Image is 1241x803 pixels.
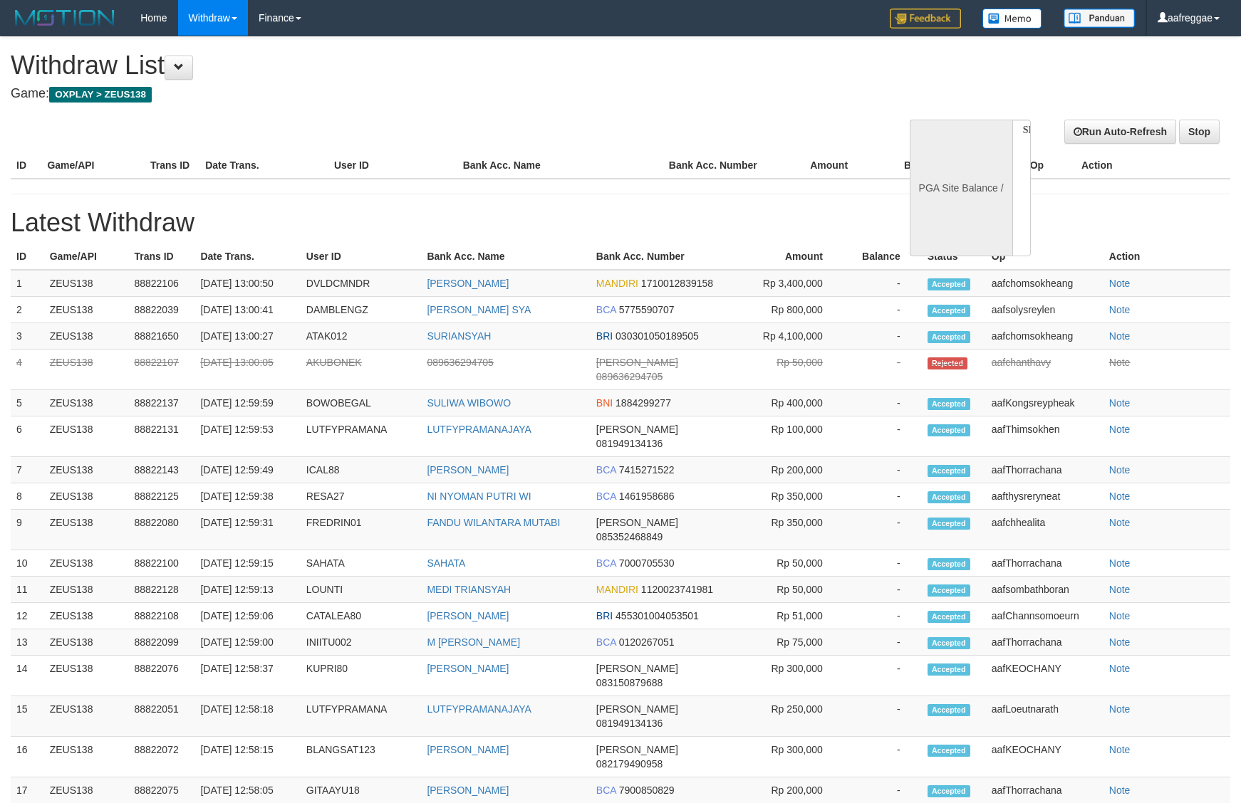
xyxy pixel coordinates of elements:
img: panduan.png [1064,9,1135,28]
th: ID [11,243,44,270]
td: ZEUS138 [44,696,129,737]
td: - [844,297,922,323]
td: ATAK012 [301,323,422,350]
td: - [844,416,922,457]
a: LUTFYPRAMANAJAYA [427,703,531,715]
td: aafthysreryneat [986,483,1104,510]
td: aafThimsokhen [986,416,1104,457]
a: NI NYOMAN PUTRI WI [427,490,531,502]
span: 081949134136 [596,438,663,449]
span: 7900850829 [619,784,675,796]
td: ZEUS138 [44,656,129,696]
td: Rp 300,000 [753,656,844,696]
a: [PERSON_NAME] [427,784,509,796]
span: 082179490958 [596,758,663,770]
a: M [PERSON_NAME] [427,636,520,648]
img: MOTION_logo.png [11,7,119,28]
td: ZEUS138 [44,457,129,483]
td: aafchomsokheang [986,323,1104,350]
td: Rp 400,000 [753,390,844,416]
th: Balance [844,243,922,270]
td: aafChannsomoeurn [986,603,1104,629]
a: SULIWA WIBOWO [427,397,511,409]
span: Accepted [928,663,970,676]
a: Note [1109,517,1131,528]
td: BLANGSAT123 [301,737,422,777]
td: aafLoeutnarath [986,696,1104,737]
a: [PERSON_NAME] SYA [427,304,531,315]
td: LUTFYPRAMANA [301,696,422,737]
a: 089636294705 [427,357,493,368]
a: Note [1109,490,1131,502]
td: - [844,550,922,577]
a: Note [1109,330,1131,342]
td: 88822106 [128,270,194,297]
td: ZEUS138 [44,390,129,416]
td: Rp 75,000 [753,629,844,656]
th: Bank Acc. Name [457,152,663,179]
td: 16 [11,737,44,777]
th: ID [11,152,41,179]
td: ZEUS138 [44,550,129,577]
a: SURIANSYAH [427,330,491,342]
td: - [844,390,922,416]
td: [DATE] 12:59:00 [194,629,300,656]
a: LUTFYPRAMANAJAYA [427,424,531,435]
span: 7000705530 [619,557,675,569]
td: 7 [11,457,44,483]
td: aafThorrachana [986,550,1104,577]
span: Accepted [928,745,970,757]
td: ZEUS138 [44,350,129,390]
td: 4 [11,350,44,390]
td: Rp 3,400,000 [753,270,844,297]
span: 0120267051 [619,636,675,648]
td: [DATE] 12:59:06 [194,603,300,629]
td: [DATE] 13:00:27 [194,323,300,350]
td: LUTFYPRAMANA [301,416,422,457]
span: [PERSON_NAME] [596,744,678,755]
td: aafsolysreylen [986,297,1104,323]
td: 10 [11,550,44,577]
td: [DATE] 12:58:18 [194,696,300,737]
h1: Latest Withdraw [11,209,1230,237]
th: Action [1076,152,1230,179]
td: RESA27 [301,483,422,510]
td: 88822072 [128,737,194,777]
span: [PERSON_NAME] [596,663,678,674]
td: 88822099 [128,629,194,656]
span: Accepted [928,465,970,477]
td: Rp 350,000 [753,483,844,510]
td: 3 [11,323,44,350]
td: Rp 350,000 [753,510,844,550]
span: BCA [596,784,616,796]
td: - [844,737,922,777]
td: Rp 250,000 [753,696,844,737]
td: - [844,323,922,350]
h1: Withdraw List [11,51,813,80]
span: Accepted [928,398,970,410]
span: Accepted [928,637,970,649]
th: Trans ID [128,243,194,270]
td: 12 [11,603,44,629]
td: ICAL88 [301,457,422,483]
td: ZEUS138 [44,577,129,603]
td: ZEUS138 [44,297,129,323]
td: INIITU002 [301,629,422,656]
td: - [844,629,922,656]
span: Accepted [928,518,970,530]
td: Rp 300,000 [753,737,844,777]
th: Bank Acc. Number [591,243,753,270]
td: ZEUS138 [44,510,129,550]
td: aafKEOCHANY [986,737,1104,777]
a: Note [1109,397,1131,409]
span: [PERSON_NAME] [596,357,678,368]
span: 030301050189505 [616,330,699,342]
img: Feedback.jpg [890,9,961,28]
td: 88822107 [128,350,194,390]
span: Accepted [928,785,970,797]
td: CATALEA80 [301,603,422,629]
td: Rp 800,000 [753,297,844,323]
a: Note [1109,464,1131,476]
a: Note [1109,784,1131,796]
td: 2 [11,297,44,323]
